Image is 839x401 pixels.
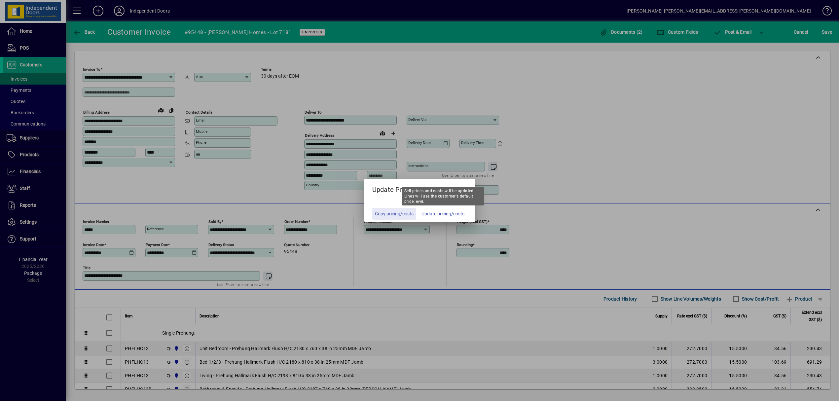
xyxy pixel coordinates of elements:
span: Update pricing/costs [421,210,464,217]
span: Copy pricing/costs [375,210,414,217]
button: Update pricing/costs [419,208,467,220]
div: Sell prices and costs will be updated. Lines will use the customer's default price level. [402,187,484,205]
h5: Update Pricing? [364,179,475,198]
button: Copy pricing/costs [372,208,416,220]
